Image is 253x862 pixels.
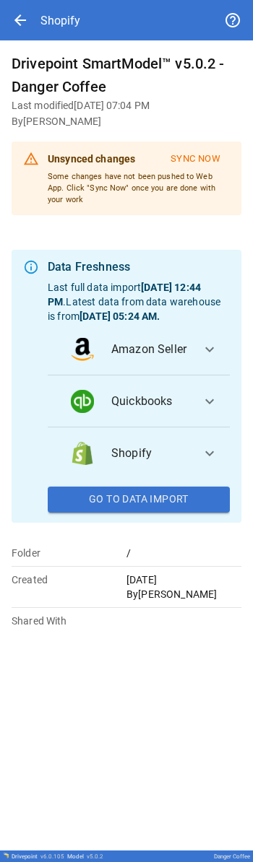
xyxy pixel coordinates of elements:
[71,338,94,361] img: data_logo
[201,445,218,462] span: expand_more
[67,853,103,860] div: Model
[161,147,230,171] button: Sync Now
[12,98,241,114] h6: Last modified [DATE] 07:04 PM
[40,853,64,860] span: v 6.0.105
[126,573,241,587] p: [DATE]
[48,323,230,375] button: data_logoAmazon Seller
[126,587,241,601] p: By [PERSON_NAME]
[111,393,189,410] span: Quickbooks
[48,258,230,276] div: Data Freshness
[111,445,189,462] span: Shopify
[201,341,218,358] span: expand_more
[12,12,29,29] span: arrow_back
[12,546,126,560] p: Folder
[71,390,94,413] img: data_logo
[87,853,103,860] span: v 5.0.2
[48,427,230,479] button: data_logoShopify
[12,52,241,98] h6: Drivepoint SmartModel™ v5.0.2 - Danger Coffee
[48,171,230,205] p: Some changes have not been pushed to Web App. Click "Sync Now" once you are done with your work
[48,153,135,165] b: Unsynced changes
[111,341,189,358] span: Amazon Seller
[12,114,241,130] h6: By [PERSON_NAME]
[12,614,126,628] p: Shared With
[48,487,230,513] button: Go To Data Import
[3,853,9,858] img: Drivepoint
[48,375,230,427] button: data_logoQuickbooks
[12,573,126,587] p: Created
[71,442,94,465] img: data_logo
[201,393,218,410] span: expand_more
[80,310,160,322] b: [DATE] 05:24 AM .
[12,853,64,860] div: Drivepoint
[126,546,241,560] p: /
[214,853,250,860] div: Danger Coffee
[40,14,80,27] div: Shopify
[48,280,230,323] p: Last full data import . Latest data from data warehouse is from
[48,282,201,308] b: [DATE] 12:44 PM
